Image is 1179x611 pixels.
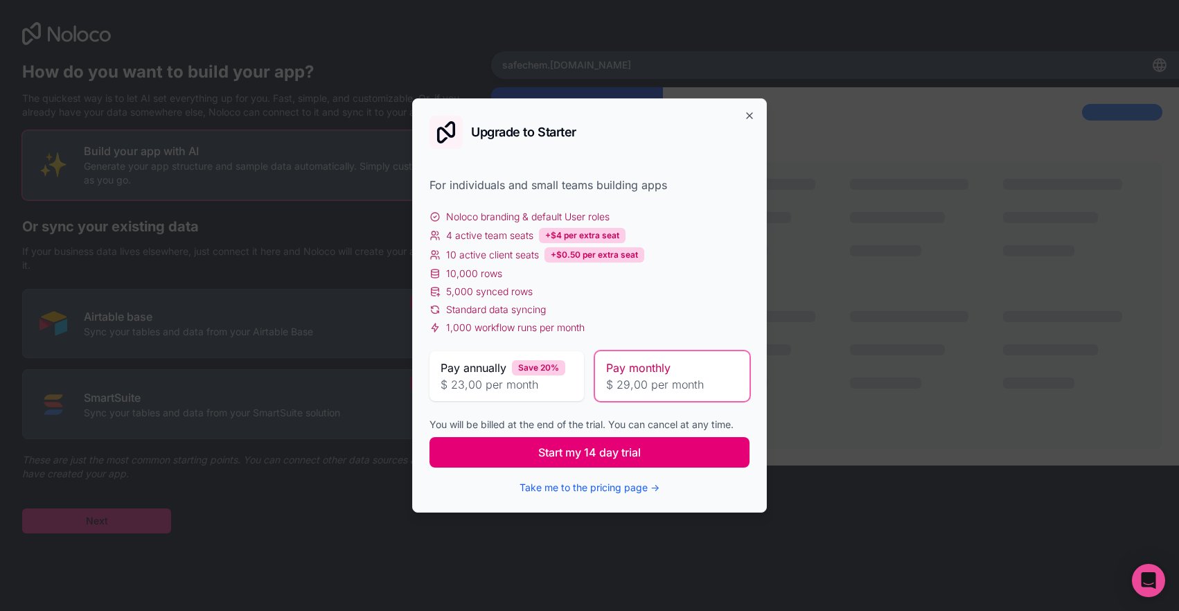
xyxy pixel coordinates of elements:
[429,418,750,432] div: You will be billed at the end of the trial. You can cancel at any time.
[446,285,533,299] span: 5,000 synced rows
[446,267,502,281] span: 10,000 rows
[446,210,610,224] span: Noloco branding & default User roles
[606,360,671,376] span: Pay monthly
[512,360,565,375] div: Save 20%
[441,376,573,393] span: $ 23,00 per month
[446,248,539,262] span: 10 active client seats
[471,126,576,139] h2: Upgrade to Starter
[441,360,506,376] span: Pay annually
[429,437,750,468] button: Start my 14 day trial
[520,481,659,495] button: Take me to the pricing page →
[446,303,546,317] span: Standard data syncing
[539,228,626,243] div: +$4 per extra seat
[544,247,644,263] div: +$0.50 per extra seat
[446,229,533,242] span: 4 active team seats
[446,321,585,335] span: 1,000 workflow runs per month
[606,376,738,393] span: $ 29,00 per month
[744,110,755,121] button: Close
[429,177,750,193] div: For individuals and small teams building apps
[538,444,641,461] span: Start my 14 day trial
